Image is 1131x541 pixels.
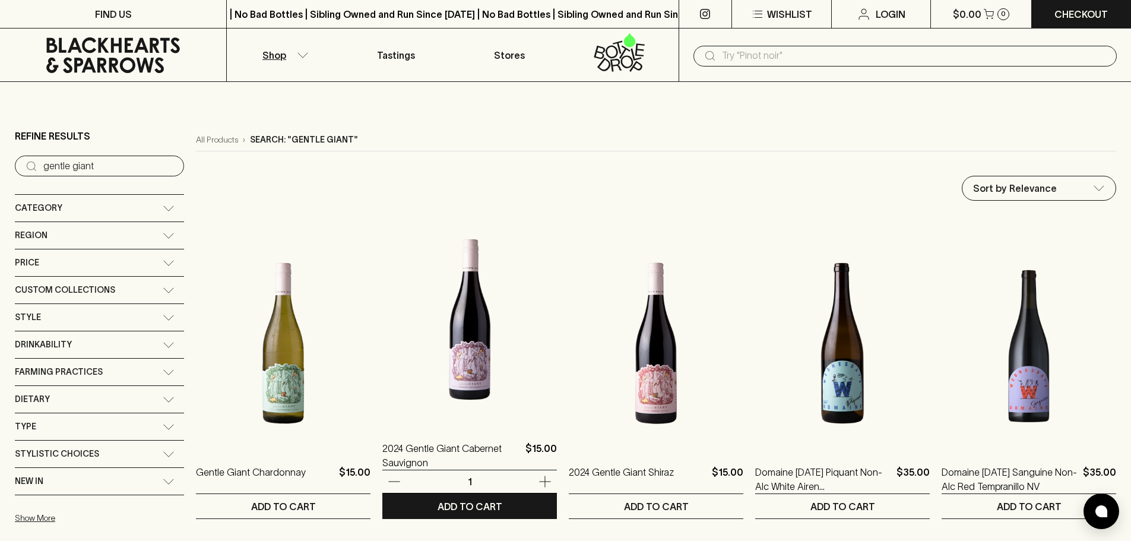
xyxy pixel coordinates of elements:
[15,337,72,352] span: Drinkability
[624,499,689,514] p: ADD TO CART
[250,134,358,146] p: Search: "gentle giant"
[15,365,103,379] span: Farming Practices
[1083,465,1116,493] p: $35.00
[453,29,566,81] a: Stores
[525,441,557,470] p: $15.00
[262,48,286,62] p: Shop
[953,7,981,21] p: $0.00
[15,392,50,407] span: Dietary
[15,310,41,325] span: Style
[942,239,1116,447] img: Domaine Wednesday Sanguine Non-Alc Red Tempranillo NV
[196,465,306,493] a: Gentle Giant Chardonnay
[1001,11,1006,17] p: 0
[767,7,812,21] p: Wishlist
[962,176,1116,200] div: Sort by Relevance
[876,7,905,21] p: Login
[15,255,39,270] span: Price
[755,239,930,447] img: Domaine Wednesday Piquant Non-Alc White Airen NV
[15,228,47,243] span: Region
[339,465,370,493] p: $15.00
[997,499,1062,514] p: ADD TO CART
[1095,505,1107,517] img: bubble-icon
[15,386,184,413] div: Dietary
[15,277,184,303] div: Custom Collections
[896,465,930,493] p: $35.00
[15,331,184,358] div: Drinkability
[438,499,502,514] p: ADD TO CART
[973,181,1057,195] p: Sort by Relevance
[15,249,184,276] div: Price
[810,499,875,514] p: ADD TO CART
[251,499,316,514] p: ADD TO CART
[15,283,115,298] span: Custom Collections
[340,29,452,81] a: Tastings
[712,465,743,493] p: $15.00
[569,239,743,447] img: 2024 Gentle Giant Shiraz
[95,7,132,21] p: FIND US
[15,129,90,143] p: Refine Results
[382,216,557,423] img: 2024 Gentle Giant Cabernet Sauvignon
[569,494,743,518] button: ADD TO CART
[15,419,36,434] span: Type
[15,195,184,222] div: Category
[15,201,62,216] span: Category
[15,506,170,530] button: Show More
[15,474,43,489] span: New In
[15,222,184,249] div: Region
[15,441,184,467] div: Stylistic Choices
[755,465,892,493] a: Domaine [DATE] Piquant Non-Alc White Airen [GEOGRAPHIC_DATA]
[942,494,1116,518] button: ADD TO CART
[227,29,340,81] button: Shop
[755,494,930,518] button: ADD TO CART
[455,475,484,488] p: 1
[15,304,184,331] div: Style
[494,48,525,62] p: Stores
[569,465,674,493] a: 2024 Gentle Giant Shiraz
[377,48,415,62] p: Tastings
[15,447,99,461] span: Stylistic Choices
[942,465,1078,493] a: Domaine [DATE] Sanguine Non-Alc Red Tempranillo NV
[1054,7,1108,21] p: Checkout
[15,359,184,385] div: Farming Practices
[196,239,370,447] img: Gentle Giant Chardonnay
[43,157,175,176] input: Try “Pinot noir”
[196,494,370,518] button: ADD TO CART
[382,441,521,470] a: 2024 Gentle Giant Cabernet Sauvignon
[15,413,184,440] div: Type
[196,134,238,146] a: All Products
[243,134,245,146] p: ›
[382,494,557,518] button: ADD TO CART
[15,468,184,495] div: New In
[722,46,1107,65] input: Try "Pinot noir"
